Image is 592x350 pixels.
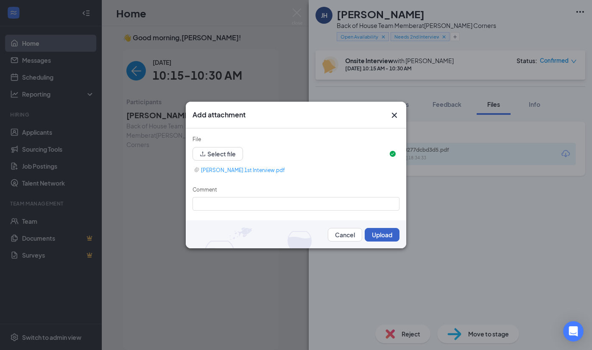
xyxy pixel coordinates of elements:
[365,228,399,242] button: Upload
[328,228,362,242] button: Cancel
[193,110,246,119] h3: Add attachment
[563,321,584,342] div: Open Intercom Messenger
[200,151,206,157] span: upload
[389,110,399,120] button: Close
[193,136,201,142] label: File
[193,197,399,211] input: Comment
[193,186,217,193] label: Comment
[194,165,394,175] a: [PERSON_NAME] 1st Interview.pdf
[193,147,243,161] button: upload Select file
[389,110,399,120] svg: Cross
[193,152,243,158] span: upload Select file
